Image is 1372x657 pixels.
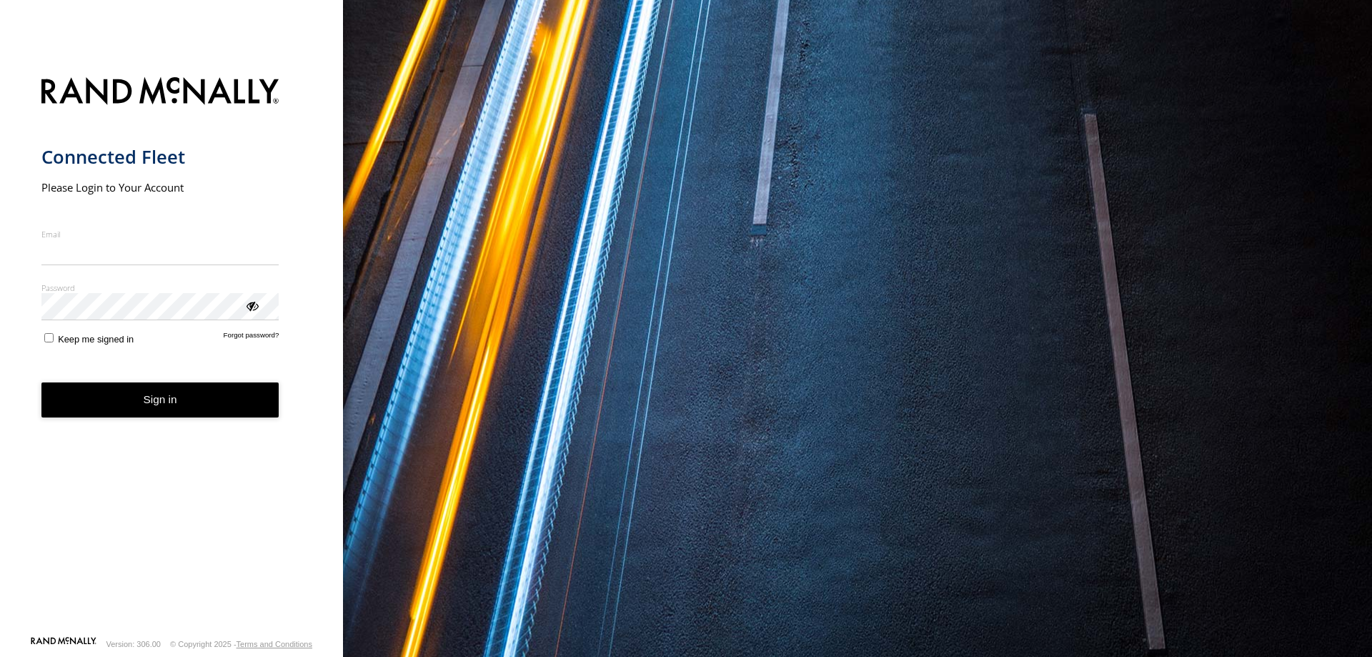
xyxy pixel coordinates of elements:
[41,69,302,636] form: main
[31,637,96,651] a: Visit our Website
[170,640,312,648] div: © Copyright 2025 -
[41,74,279,111] img: Rand McNally
[41,145,279,169] h1: Connected Fleet
[244,298,259,312] div: ViewPassword
[106,640,161,648] div: Version: 306.00
[41,229,279,239] label: Email
[44,333,54,342] input: Keep me signed in
[41,382,279,418] button: Sign in
[41,180,279,194] h2: Please Login to Your Account
[41,282,279,293] label: Password
[237,640,312,648] a: Terms and Conditions
[58,334,134,345] span: Keep me signed in
[224,331,279,345] a: Forgot password?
